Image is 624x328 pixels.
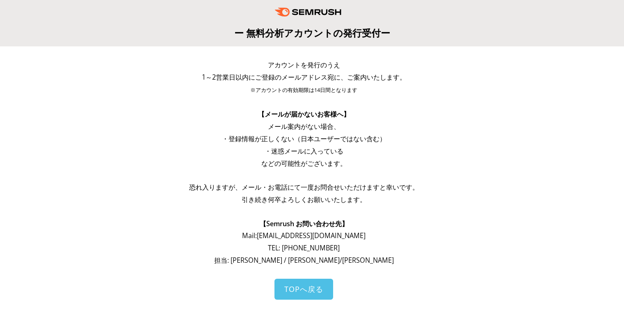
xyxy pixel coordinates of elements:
span: 担当: [PERSON_NAME] / [PERSON_NAME]/[PERSON_NAME] [214,256,394,265]
span: 恐れ入りますが、メール・お電話にて一度お問合せいただけますと幸いです。 [189,183,419,192]
span: メール案内がない場合、 [268,122,340,131]
span: 【Semrush お問い合わせ先】 [260,219,348,228]
span: ー 無料分析アカウントの発行受付ー [234,26,390,39]
span: TOPへ戻る [284,284,323,294]
span: アカウントを発行のうえ [268,60,340,69]
span: 引き続き何卒よろしくお願いいたします。 [242,195,366,204]
span: などの可能性がございます。 [261,159,347,168]
span: ・登録情報が正しくない（日本ユーザーではない含む） [222,134,386,143]
span: Mail: [EMAIL_ADDRESS][DOMAIN_NAME] [242,231,366,240]
span: TEL: [PHONE_NUMBER] [268,243,340,252]
span: 1～2営業日以内にご登録のメールアドレス宛に、ご案内いたします。 [202,73,406,82]
a: TOPへ戻る [274,279,333,300]
span: ・迷惑メールに入っている [265,147,343,156]
span: ※アカウントの有効期限は14日間となります [250,87,357,94]
span: 【メールが届かないお客様へ】 [258,110,350,119]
